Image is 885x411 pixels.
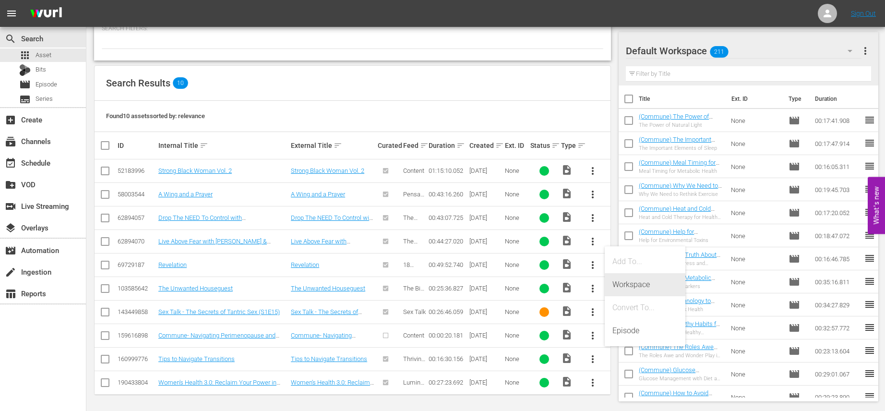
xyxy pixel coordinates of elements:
[291,379,374,400] a: Women's Health 3.0: Reclaim Your Power in Midlife and Beyond
[505,308,527,315] div: None
[581,183,604,206] button: more_vert
[639,191,723,197] div: Why We Need to Rethink Exercise
[811,224,864,247] td: 00:18:47.072
[811,132,864,155] td: 00:17:47.914
[626,37,861,64] div: Default Workspace
[789,230,800,242] span: Episode
[561,164,573,176] span: Video
[581,301,604,324] button: more_vert
[639,366,712,388] a: (Commune) Glucose Management with Diet and Lifestyle (Captioned)(Final)
[789,138,800,149] span: Episode
[469,355,502,363] div: [DATE]
[561,329,573,340] span: Video
[710,42,729,62] span: 211
[429,285,466,292] div: 00:25:36.827
[789,345,800,357] span: Episode
[639,228,698,250] a: (Commune) Help for Environmental Toxins (Captioned)(Final)
[789,184,800,195] span: Episode
[811,109,864,132] td: 00:17:41.908
[118,261,155,268] div: 69729187
[530,140,558,151] div: Status
[789,391,800,403] span: Episode
[864,160,875,172] span: reorder
[811,178,864,201] td: 00:19:45.703
[727,293,785,316] td: None
[860,39,871,62] button: more_vert
[789,253,800,265] span: Episode
[581,371,604,394] button: more_vert
[587,165,598,177] span: more_vert
[789,115,800,126] span: Episode
[429,238,466,245] div: 00:44:27.020
[561,352,573,364] span: Video
[469,140,502,151] div: Created
[639,237,723,243] div: Help for Environmental Toxins
[639,214,723,220] div: Heat and Cold Therapy for Healthy Metabolism
[811,293,864,316] td: 00:34:27.829
[118,285,155,292] div: 103585642
[5,288,16,300] span: Reports
[587,353,598,365] span: more_vert
[469,332,502,339] div: [DATE]
[783,85,809,112] th: Type
[456,141,465,150] span: sort
[587,306,598,318] span: more_vert
[639,168,723,174] div: Meal Timing for Metabolic Health
[726,85,783,112] th: Ext. ID
[639,113,723,127] a: (Commune) The Power of Natural Light (Captioned)(Final)
[612,250,678,273] div: Add To...
[561,282,573,293] span: Video
[118,191,155,198] div: 58003544
[727,339,785,363] td: None
[5,179,16,191] span: VOD
[587,189,598,200] span: more_vert
[727,178,785,201] td: None
[36,80,57,89] span: Episode
[727,224,785,247] td: None
[158,191,213,198] a: A Wing and a Prayer
[19,94,31,105] span: Series
[587,377,598,388] span: more_vert
[864,206,875,218] span: reorder
[118,355,155,363] div: 160999776
[612,319,678,342] div: Episode
[5,114,16,126] span: Create
[291,140,375,151] div: External Title
[429,308,466,315] div: 00:26:46.059
[581,206,604,230] button: more_vert
[291,238,350,259] a: Live Above Fear with [PERSON_NAME] & [PERSON_NAME]
[587,283,598,294] span: more_vert
[727,386,785,409] td: None
[106,112,205,120] span: Found 10 assets sorted by: relevance
[469,308,502,315] div: [DATE]
[811,363,864,386] td: 00:29:01.067
[158,332,279,346] a: Commune- Navigating Perimenopause and Menopause Next On
[429,379,466,386] div: 00:27:23.692
[505,191,527,198] div: None
[864,368,875,379] span: reorder
[106,77,170,89] span: Search Results
[403,214,426,243] span: The Rising Man Podcast
[587,212,598,224] span: more_vert
[864,114,875,126] span: reorder
[291,355,367,363] a: Tips to Navigate Transitions
[469,191,502,198] div: [DATE]
[581,348,604,371] button: more_vert
[5,266,16,278] span: Ingestion
[36,65,46,74] span: Bits
[118,332,155,339] div: 159616898
[639,85,726,112] th: Title
[864,230,875,241] span: reorder
[5,157,16,169] span: Schedule
[469,379,502,386] div: [DATE]
[118,167,155,174] div: 52183996
[639,352,723,359] div: The Roles Awe and Wonder Play in a Healthy Life
[727,201,785,224] td: None
[19,64,31,76] div: Bits
[639,182,722,204] a: (Commune) Why We Need to Rethink Exercise (Captioned)(Final)
[403,167,424,174] span: Content
[612,296,678,319] div: Convert To...
[403,285,424,306] span: The Big Flipping Break
[5,33,16,45] span: Search
[639,375,723,382] div: Glucose Management with Diet and Lifestyle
